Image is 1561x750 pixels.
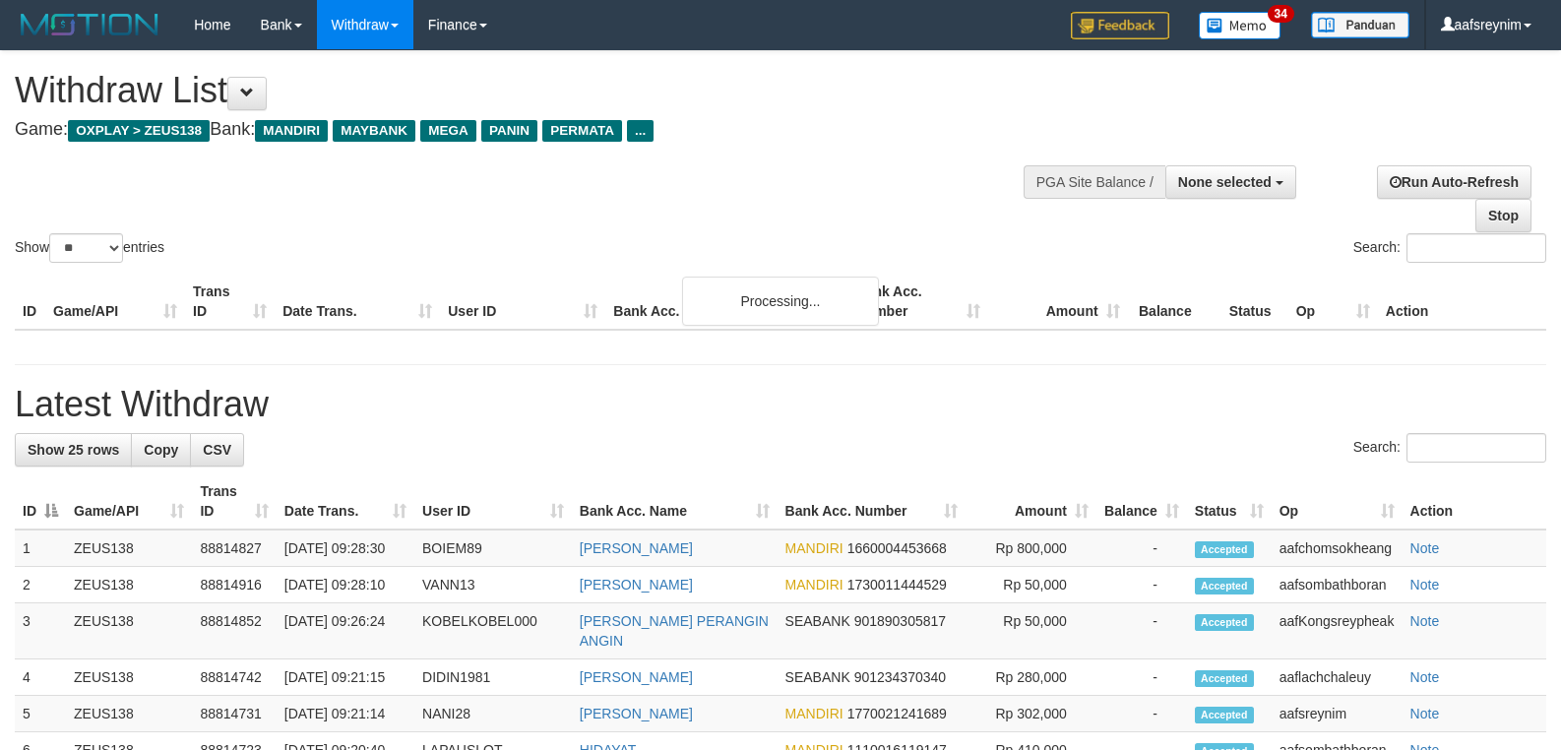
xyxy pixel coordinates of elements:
div: Processing... [682,277,879,326]
td: - [1096,659,1187,696]
a: [PERSON_NAME] [580,706,693,721]
span: Accepted [1195,707,1254,723]
a: Note [1410,669,1440,685]
td: - [1096,696,1187,732]
th: Bank Acc. Name [605,274,847,330]
span: MANDIRI [255,120,328,142]
th: Date Trans. [275,274,440,330]
span: Copy 1660004453668 to clipboard [847,540,947,556]
th: ID: activate to sort column descending [15,473,66,530]
td: Rp 50,000 [966,603,1095,659]
span: Copy 1770021241689 to clipboard [847,706,947,721]
td: aaflachchaleuy [1272,659,1403,696]
td: ZEUS138 [66,659,192,696]
td: 5 [15,696,66,732]
th: Action [1378,274,1546,330]
a: [PERSON_NAME] PERANGIN ANGIN [580,613,769,649]
span: None selected [1178,174,1272,190]
span: OXPLAY > ZEUS138 [68,120,210,142]
td: 2 [15,567,66,603]
span: MEGA [420,120,476,142]
th: Bank Acc. Name: activate to sort column ascending [572,473,778,530]
td: 4 [15,659,66,696]
td: 3 [15,603,66,659]
span: MANDIRI [785,540,843,556]
th: Trans ID: activate to sort column ascending [192,473,276,530]
td: - [1096,603,1187,659]
span: Show 25 rows [28,442,119,458]
a: Copy [131,433,191,467]
th: Date Trans.: activate to sort column ascending [277,473,414,530]
a: Note [1410,540,1440,556]
th: Amount: activate to sort column ascending [966,473,1095,530]
span: PERMATA [542,120,622,142]
span: Accepted [1195,670,1254,687]
a: [PERSON_NAME] [580,669,693,685]
td: 88814916 [192,567,276,603]
a: Note [1410,577,1440,593]
img: MOTION_logo.png [15,10,164,39]
label: Search: [1353,233,1546,263]
span: SEABANK [785,669,850,685]
a: Show 25 rows [15,433,132,467]
td: aafchomsokheang [1272,530,1403,567]
img: Feedback.jpg [1071,12,1169,39]
td: [DATE] 09:21:15 [277,659,414,696]
th: ID [15,274,45,330]
th: Status [1221,274,1288,330]
a: Note [1410,613,1440,629]
div: PGA Site Balance / [1024,165,1165,199]
th: Trans ID [185,274,275,330]
td: [DATE] 09:28:10 [277,567,414,603]
td: Rp 800,000 [966,530,1095,567]
span: Copy 901234370340 to clipboard [854,669,946,685]
button: None selected [1165,165,1296,199]
td: ZEUS138 [66,530,192,567]
td: [DATE] 09:26:24 [277,603,414,659]
th: Action [1403,473,1546,530]
th: Balance: activate to sort column ascending [1096,473,1187,530]
td: 88814852 [192,603,276,659]
a: Stop [1475,199,1531,232]
th: User ID: activate to sort column ascending [414,473,572,530]
td: ZEUS138 [66,696,192,732]
td: aafsombathboran [1272,567,1403,603]
a: CSV [190,433,244,467]
th: User ID [440,274,605,330]
td: Rp 280,000 [966,659,1095,696]
img: Button%20Memo.svg [1199,12,1281,39]
span: ... [627,120,654,142]
th: Balance [1128,274,1221,330]
td: 88814742 [192,659,276,696]
td: BOIEM89 [414,530,572,567]
span: MANDIRI [785,706,843,721]
span: MAYBANK [333,120,415,142]
img: panduan.png [1311,12,1409,38]
td: aafKongsreypheak [1272,603,1403,659]
span: Copy 1730011444529 to clipboard [847,577,947,593]
span: Accepted [1195,578,1254,594]
td: VANN13 [414,567,572,603]
a: Note [1410,706,1440,721]
label: Show entries [15,233,164,263]
input: Search: [1406,433,1546,463]
span: MANDIRI [785,577,843,593]
h1: Latest Withdraw [15,385,1546,424]
td: KOBELKOBEL000 [414,603,572,659]
a: [PERSON_NAME] [580,577,693,593]
span: Copy 901890305817 to clipboard [854,613,946,629]
span: SEABANK [785,613,850,629]
span: 34 [1268,5,1294,23]
span: Copy [144,442,178,458]
td: [DATE] 09:28:30 [277,530,414,567]
th: Game/API [45,274,185,330]
span: PANIN [481,120,537,142]
input: Search: [1406,233,1546,263]
span: Accepted [1195,541,1254,558]
span: CSV [203,442,231,458]
td: 88814731 [192,696,276,732]
td: DIDIN1981 [414,659,572,696]
h4: Game: Bank: [15,120,1021,140]
td: 1 [15,530,66,567]
td: Rp 302,000 [966,696,1095,732]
